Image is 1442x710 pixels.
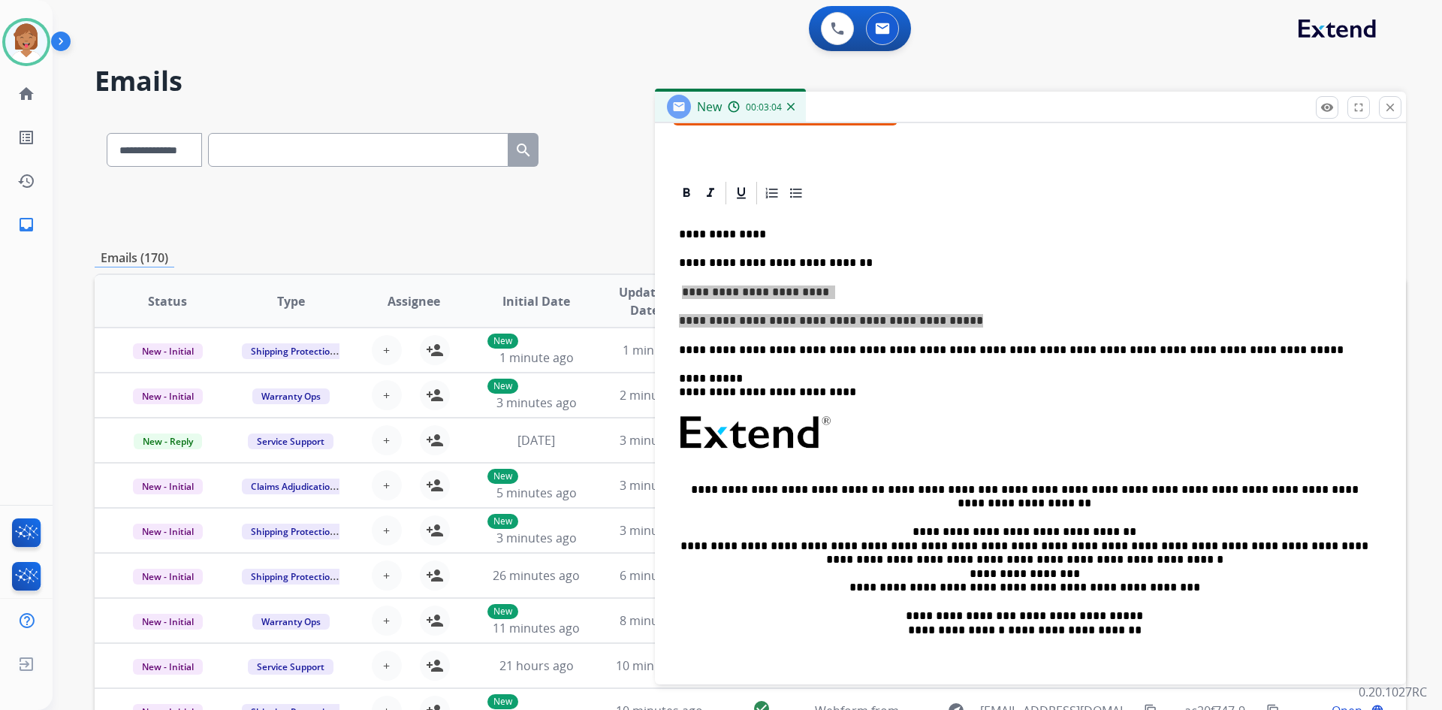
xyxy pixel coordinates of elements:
div: Bullet List [785,182,807,204]
span: Status [148,292,187,310]
img: avatar [5,21,47,63]
span: Service Support [248,659,333,675]
span: + [383,521,390,539]
span: Warranty Ops [252,614,330,630]
span: 1 minute ago [623,342,697,358]
span: + [383,657,390,675]
div: Ordered List [761,182,783,204]
span: + [383,431,390,449]
mat-icon: person_add [426,657,444,675]
span: 6 minutes ago [620,567,700,584]
span: 11 minutes ago [493,620,580,636]
mat-icon: search [514,141,532,159]
div: Italic [699,182,722,204]
span: 3 minutes ago [496,530,577,546]
p: 0.20.1027RC [1359,683,1427,701]
mat-icon: history [17,172,35,190]
mat-icon: close [1383,101,1397,114]
div: Bold [675,182,698,204]
mat-icon: list_alt [17,128,35,147]
mat-icon: person_add [426,566,444,585]
span: + [383,476,390,494]
span: 3 minutes ago [620,522,700,539]
span: 3 minutes ago [620,432,700,449]
mat-icon: home [17,85,35,103]
span: Service Support [248,434,333,449]
span: 21 hours ago [499,657,574,674]
span: New - Initial [133,569,203,585]
span: Shipping Protection [242,343,345,359]
span: Shipping Protection [242,569,345,585]
span: Claims Adjudication [242,479,345,494]
span: 2 minutes ago [620,387,700,403]
span: 26 minutes ago [493,567,580,584]
span: Shipping Protection [242,524,345,539]
mat-icon: person_add [426,341,444,359]
mat-icon: person_add [426,521,444,539]
span: [DATE] [517,432,555,449]
div: Underline [730,182,753,204]
button: + [372,560,402,591]
span: 3 minutes ago [620,477,700,494]
span: Type [277,292,305,310]
p: New [487,469,518,484]
p: New [487,379,518,394]
mat-icon: person_add [426,612,444,630]
span: + [383,386,390,404]
span: New - Reply [134,434,202,449]
span: Initial Date [502,292,570,310]
mat-icon: remove_red_eye [1320,101,1334,114]
span: 00:03:04 [746,101,782,113]
span: + [383,612,390,630]
mat-icon: inbox [17,216,35,234]
button: + [372,470,402,500]
span: + [383,566,390,585]
mat-icon: person_add [426,431,444,449]
span: 5 minutes ago [496,485,577,501]
p: Emails (170) [95,249,174,267]
p: New [487,694,518,709]
span: 8 minutes ago [620,612,700,629]
button: + [372,606,402,636]
span: Warranty Ops [252,388,330,404]
button: + [372,425,402,455]
span: 1 minute ago [499,349,574,366]
span: New - Initial [133,343,203,359]
span: Updated Date [611,283,679,319]
button: + [372,335,402,365]
span: 3 minutes ago [496,394,577,411]
span: New [697,98,722,115]
p: New [487,334,518,349]
span: New - Initial [133,479,203,494]
span: Assignee [388,292,440,310]
button: + [372,380,402,410]
span: New - Initial [133,614,203,630]
button: + [372,515,402,545]
mat-icon: person_add [426,476,444,494]
span: 10 minutes ago [616,657,703,674]
span: New - Initial [133,524,203,539]
mat-icon: fullscreen [1352,101,1365,114]
button: + [372,651,402,681]
span: New - Initial [133,388,203,404]
h2: Emails [95,66,1406,96]
span: + [383,341,390,359]
p: New [487,604,518,619]
span: New - Initial [133,659,203,675]
mat-icon: person_add [426,386,444,404]
p: New [487,514,518,529]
